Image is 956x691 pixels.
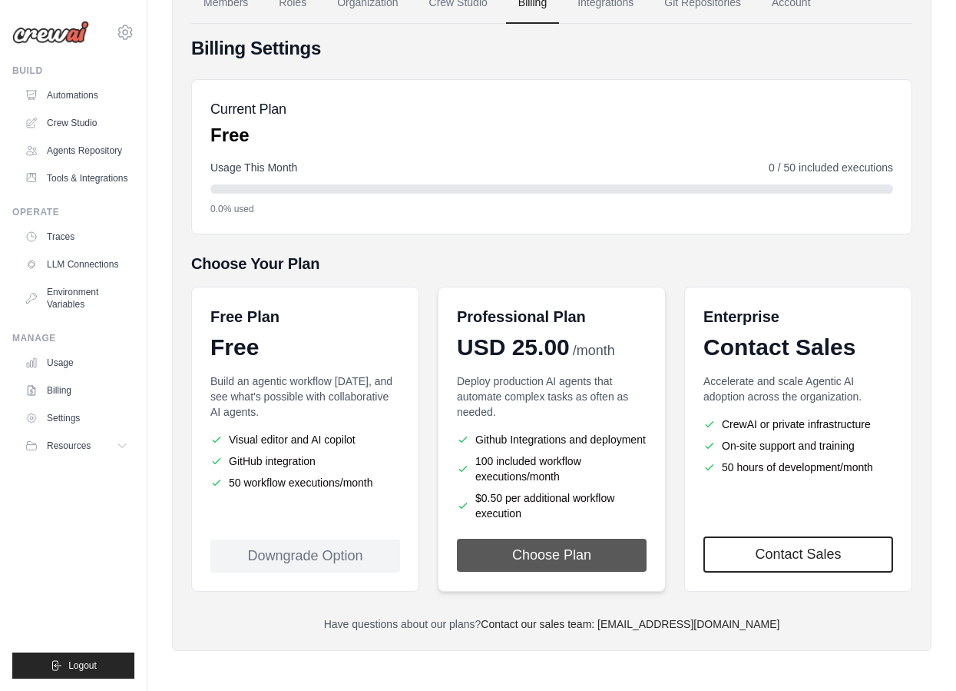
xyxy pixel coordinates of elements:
span: Usage This Month [210,160,297,175]
span: Logout [68,659,97,672]
h6: Professional Plan [457,306,586,327]
a: Usage [18,350,134,375]
a: Agents Repository [18,138,134,163]
h6: Free Plan [210,306,280,327]
h6: Enterprise [703,306,893,327]
span: 0.0% used [210,203,254,215]
span: 0 / 50 included executions [769,160,893,175]
span: USD 25.00 [457,334,570,361]
li: 50 hours of development/month [703,460,893,475]
button: Choose Plan [457,539,647,572]
li: CrewAI or private infrastructure [703,417,893,432]
span: Resources [47,440,91,452]
p: Accelerate and scale Agentic AI adoption across the organization. [703,374,893,404]
div: Free [210,334,400,361]
li: $0.50 per additional workflow execution [457,490,647,521]
p: Deploy production AI agents that automate complex tasks as often as needed. [457,374,647,420]
a: Billing [18,378,134,403]
h4: Billing Settings [191,36,912,61]
li: GitHub integration [210,453,400,469]
a: Tools & Integrations [18,166,134,191]
a: Crew Studio [18,111,134,135]
div: Manage [12,332,134,344]
a: Traces [18,224,134,249]
div: Downgrade Option [210,540,400,573]
li: On-site support and training [703,438,893,453]
li: Github Integrations and deployment [457,432,647,447]
button: Resources [18,434,134,458]
a: Automations [18,83,134,108]
img: Logo [12,21,89,44]
span: /month [573,341,615,361]
a: Settings [18,406,134,430]
div: Build [12,65,134,77]
p: Have questions about our plans? [191,616,912,632]
li: Visual editor and AI copilot [210,432,400,447]
li: 50 workflow executions/month [210,475,400,490]
div: Contact Sales [703,334,893,361]
h5: Choose Your Plan [191,253,912,274]
a: Contact Sales [703,537,893,573]
li: 100 included workflow executions/month [457,453,647,484]
button: Logout [12,653,134,679]
div: Operate [12,206,134,218]
h5: Current Plan [210,98,286,120]
a: LLM Connections [18,252,134,277]
p: Build an agentic workflow [DATE], and see what's possible with collaborative AI agents. [210,374,400,420]
p: Free [210,123,286,148]
a: Contact our sales team: [EMAIL_ADDRESS][DOMAIN_NAME] [481,618,779,630]
a: Environment Variables [18,280,134,317]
